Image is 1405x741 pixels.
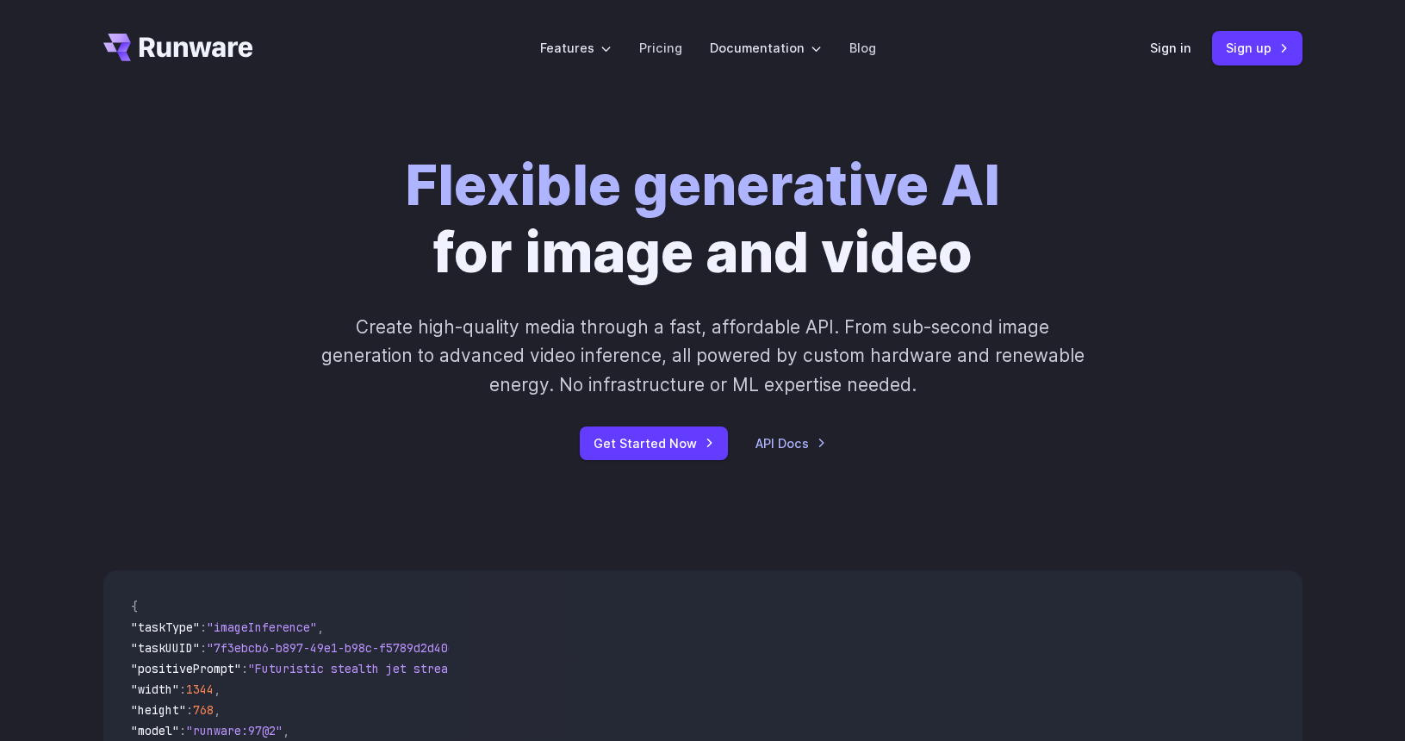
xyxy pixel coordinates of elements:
[131,599,138,614] span: {
[214,702,221,718] span: ,
[207,640,469,656] span: "7f3ebcb6-b897-49e1-b98c-f5789d2d40d7"
[405,151,1000,219] strong: Flexible generative AI
[405,152,1000,285] h1: for image and video
[639,38,682,58] a: Pricing
[131,682,179,697] span: "width"
[131,723,179,738] span: "model"
[200,620,207,635] span: :
[317,620,324,635] span: ,
[200,640,207,656] span: :
[131,661,241,676] span: "positivePrompt"
[186,702,193,718] span: :
[1212,31,1302,65] a: Sign up
[580,427,728,460] a: Get Started Now
[131,702,186,718] span: "height"
[849,38,876,58] a: Blog
[283,723,289,738] span: ,
[131,620,200,635] span: "taskType"
[319,313,1086,399] p: Create high-quality media through a fast, affordable API. From sub-second image generation to adv...
[179,723,186,738] span: :
[193,702,214,718] span: 768
[241,661,248,676] span: :
[540,38,612,58] label: Features
[214,682,221,697] span: ,
[755,433,826,453] a: API Docs
[179,682,186,697] span: :
[207,620,317,635] span: "imageInference"
[1150,38,1191,58] a: Sign in
[186,723,283,738] span: "runware:97@2"
[131,640,200,656] span: "taskUUID"
[710,38,822,58] label: Documentation
[248,661,875,676] span: "Futuristic stealth jet streaking through a neon-lit cityscape with glowing purple exhaust"
[103,34,253,61] a: Go to /
[186,682,214,697] span: 1344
